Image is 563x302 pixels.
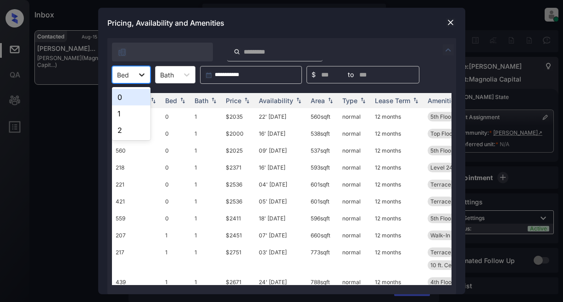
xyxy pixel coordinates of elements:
[242,98,251,104] img: sorting
[342,97,357,104] div: Type
[255,227,307,244] td: 07' [DATE]
[430,262,465,269] span: 10 ft. Ceilings
[371,159,424,176] td: 12 months
[191,159,222,176] td: 1
[255,244,307,274] td: 03' [DATE]
[191,125,222,142] td: 1
[339,125,371,142] td: normal
[428,97,458,104] div: Amenities
[430,232,468,239] span: Walk-In Closet
[430,215,453,222] span: 5th Floor
[191,108,222,125] td: 1
[375,97,410,104] div: Lease Term
[255,125,307,142] td: 16' [DATE]
[307,159,339,176] td: 593 sqft
[191,210,222,227] td: 1
[255,176,307,193] td: 04' [DATE]
[162,142,191,159] td: 0
[191,176,222,193] td: 1
[430,198,451,205] span: Terrace
[259,97,293,104] div: Availability
[358,98,368,104] img: sorting
[371,193,424,210] td: 12 months
[222,274,255,291] td: $2671
[98,8,465,38] div: Pricing, Availability and Amenities
[430,249,451,256] span: Terrace
[307,142,339,159] td: 537 sqft
[162,176,191,193] td: 0
[195,97,208,104] div: Bath
[339,210,371,227] td: normal
[162,274,191,291] td: 1
[371,125,424,142] td: 12 months
[162,159,191,176] td: 0
[255,159,307,176] td: 16' [DATE]
[165,97,177,104] div: Bed
[371,142,424,159] td: 12 months
[339,227,371,244] td: normal
[307,274,339,291] td: 788 sqft
[162,125,191,142] td: 0
[191,244,222,274] td: 1
[255,142,307,159] td: 09' [DATE]
[339,108,371,125] td: normal
[326,98,335,104] img: sorting
[162,244,191,274] td: 1
[191,193,222,210] td: 1
[371,108,424,125] td: 12 months
[112,193,162,210] td: 421
[112,274,162,291] td: 439
[234,48,240,56] img: icon-zuma
[339,176,371,193] td: normal
[191,227,222,244] td: 1
[112,227,162,244] td: 207
[149,98,158,104] img: sorting
[339,142,371,159] td: normal
[307,244,339,274] td: 773 sqft
[191,142,222,159] td: 1
[311,97,325,104] div: Area
[430,147,453,154] span: 5th Floor
[339,159,371,176] td: normal
[222,108,255,125] td: $2035
[339,193,371,210] td: normal
[112,142,162,159] td: 560
[222,210,255,227] td: $2411
[226,97,241,104] div: Price
[339,244,371,274] td: normal
[222,244,255,274] td: $2751
[430,164,453,171] span: Level 24
[112,122,151,138] div: 2
[371,227,424,244] td: 12 months
[430,130,455,137] span: Top Floor
[112,244,162,274] td: 217
[307,227,339,244] td: 660 sqft
[222,142,255,159] td: $2025
[112,89,151,105] div: 0
[339,274,371,291] td: normal
[294,98,303,104] img: sorting
[222,159,255,176] td: $2371
[312,70,316,80] span: $
[162,227,191,244] td: 1
[112,159,162,176] td: 218
[162,108,191,125] td: 0
[222,193,255,210] td: $2536
[307,108,339,125] td: 560 sqft
[307,210,339,227] td: 596 sqft
[117,48,127,57] img: icon-zuma
[255,274,307,291] td: 24' [DATE]
[430,181,451,188] span: Terrace
[209,98,218,104] img: sorting
[112,176,162,193] td: 221
[348,70,354,80] span: to
[307,125,339,142] td: 538 sqft
[307,176,339,193] td: 601 sqft
[222,227,255,244] td: $2451
[371,244,424,274] td: 12 months
[112,210,162,227] td: 559
[430,279,454,286] span: 4th Floor
[162,210,191,227] td: 0
[371,176,424,193] td: 12 months
[371,274,424,291] td: 12 months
